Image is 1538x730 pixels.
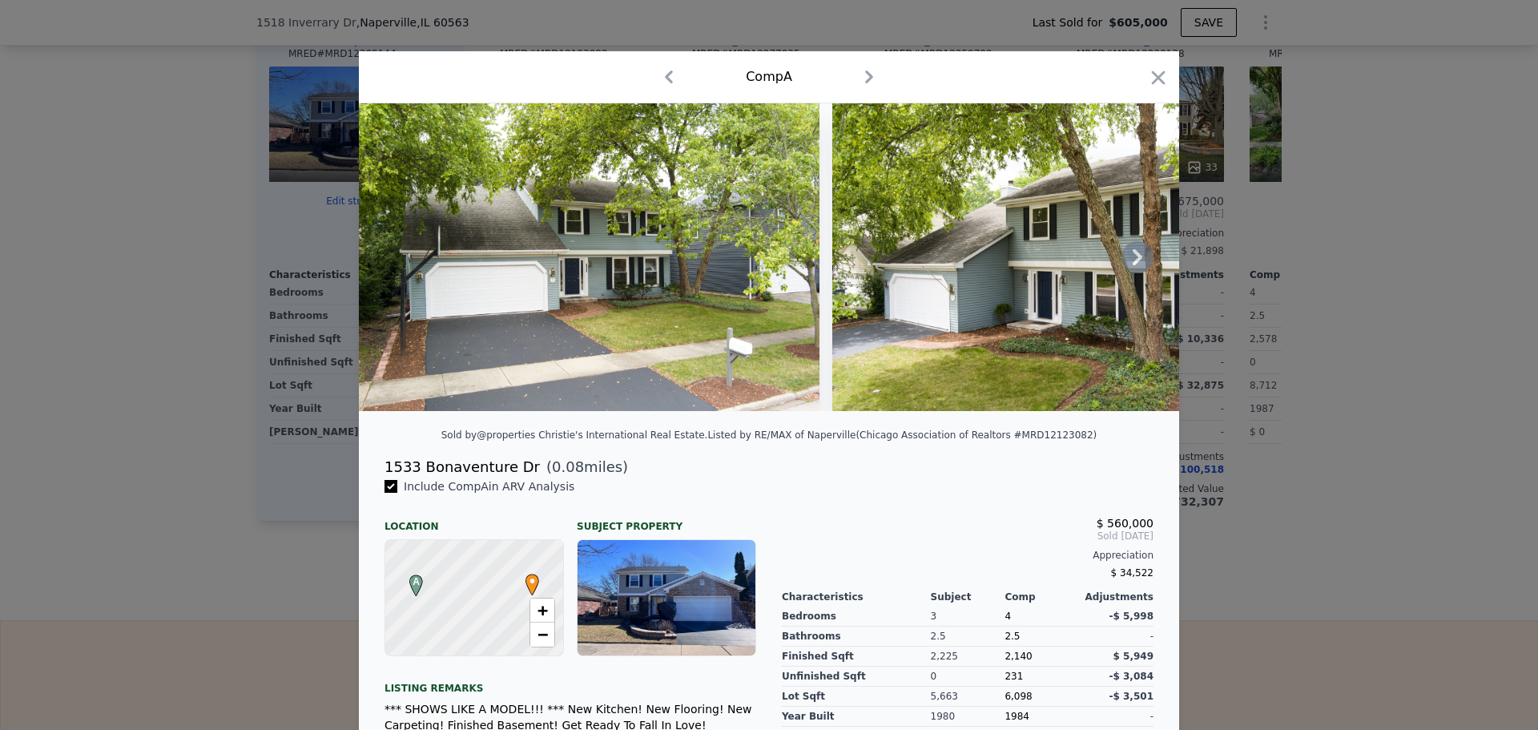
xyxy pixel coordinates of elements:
span: − [537,624,548,644]
span: 231 [1005,671,1023,682]
span: $ 560,000 [1097,517,1153,530]
img: Property Img [832,103,1293,411]
div: 3 [931,607,1005,627]
div: 2.5 [1005,627,1079,647]
span: $ 34,522 [1111,567,1153,579]
span: A [405,575,427,589]
span: -$ 3,084 [1109,671,1153,682]
div: 1980 [931,707,1005,727]
div: Sold by @properties Christie's International Real Estate . [441,430,708,441]
div: Bathrooms [782,627,931,647]
div: • [521,574,531,583]
span: ( miles) [540,456,628,478]
span: Include Comp A in ARV Analysis [397,480,581,493]
span: 2,140 [1005,651,1032,662]
div: A [405,575,415,584]
span: $ 5,949 [1113,651,1153,662]
div: 5,663 [931,687,1005,707]
div: Location [384,507,564,533]
img: Property Img [359,103,819,411]
div: - [1079,707,1153,727]
div: Comp A [746,67,792,87]
span: Sold [DATE] [782,530,1153,542]
div: Subject Property [577,507,756,533]
span: -$ 3,501 [1109,691,1153,702]
a: Zoom out [530,623,554,647]
div: Listing remarks [384,669,756,695]
div: Characteristics [782,591,931,603]
span: 0.08 [552,458,584,475]
div: 1984 [1005,707,1079,727]
span: • [521,569,543,593]
span: + [537,600,548,620]
div: 0 [931,667,1005,687]
div: Listed by RE/MAX of Naperville (Chicago Association of Realtors #MRD12123082) [707,430,1097,441]
div: Lot Sqft [782,687,931,707]
div: Unfinished Sqft [782,667,931,687]
div: Finished Sqft [782,647,931,667]
div: - [1079,627,1153,647]
div: Bedrooms [782,607,931,627]
div: Comp [1005,591,1079,603]
div: Year Built [782,707,931,727]
div: 2.5 [931,627,1005,647]
span: -$ 5,998 [1109,611,1153,622]
div: Appreciation [782,549,1153,562]
a: Zoom in [530,599,554,623]
span: 6,098 [1005,691,1032,702]
div: 2,225 [931,647,1005,667]
div: Adjustments [1079,591,1153,603]
div: 1533 Bonaventure Dr [384,456,540,478]
span: 4 [1005,611,1011,622]
div: Subject [931,591,1005,603]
